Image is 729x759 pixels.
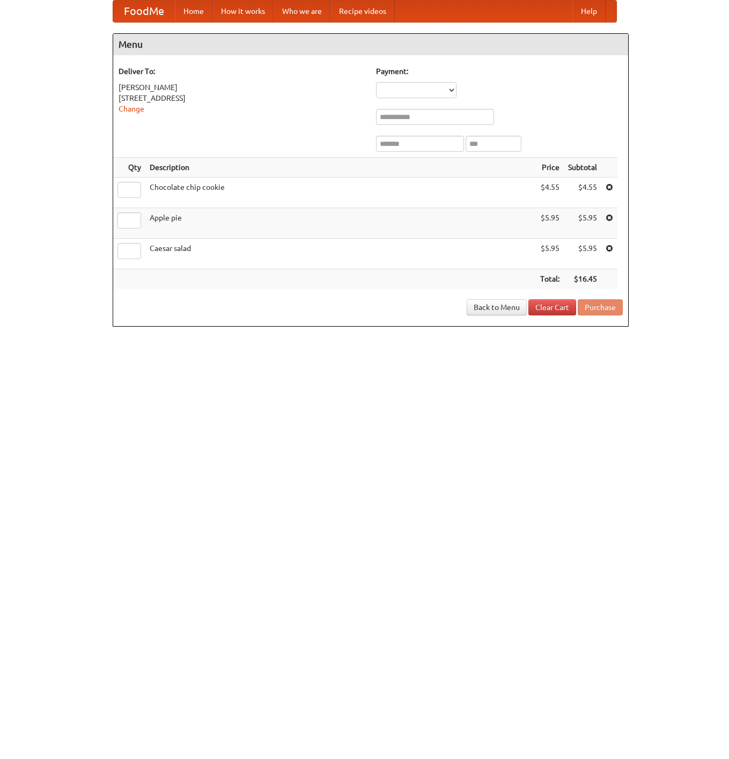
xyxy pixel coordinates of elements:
[564,178,601,208] td: $4.55
[572,1,606,22] a: Help
[119,82,365,93] div: [PERSON_NAME]
[145,158,536,178] th: Description
[536,208,564,239] td: $5.95
[564,208,601,239] td: $5.95
[330,1,395,22] a: Recipe videos
[376,66,623,77] h5: Payment:
[119,66,365,77] h5: Deliver To:
[564,269,601,289] th: $16.45
[145,239,536,269] td: Caesar salad
[145,178,536,208] td: Chocolate chip cookie
[145,208,536,239] td: Apple pie
[564,239,601,269] td: $5.95
[113,34,628,55] h4: Menu
[113,1,175,22] a: FoodMe
[467,299,527,315] a: Back to Menu
[175,1,212,22] a: Home
[578,299,623,315] button: Purchase
[212,1,274,22] a: How it works
[536,269,564,289] th: Total:
[528,299,576,315] a: Clear Cart
[564,158,601,178] th: Subtotal
[536,178,564,208] td: $4.55
[536,239,564,269] td: $5.95
[119,105,144,113] a: Change
[119,93,365,104] div: [STREET_ADDRESS]
[536,158,564,178] th: Price
[274,1,330,22] a: Who we are
[113,158,145,178] th: Qty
